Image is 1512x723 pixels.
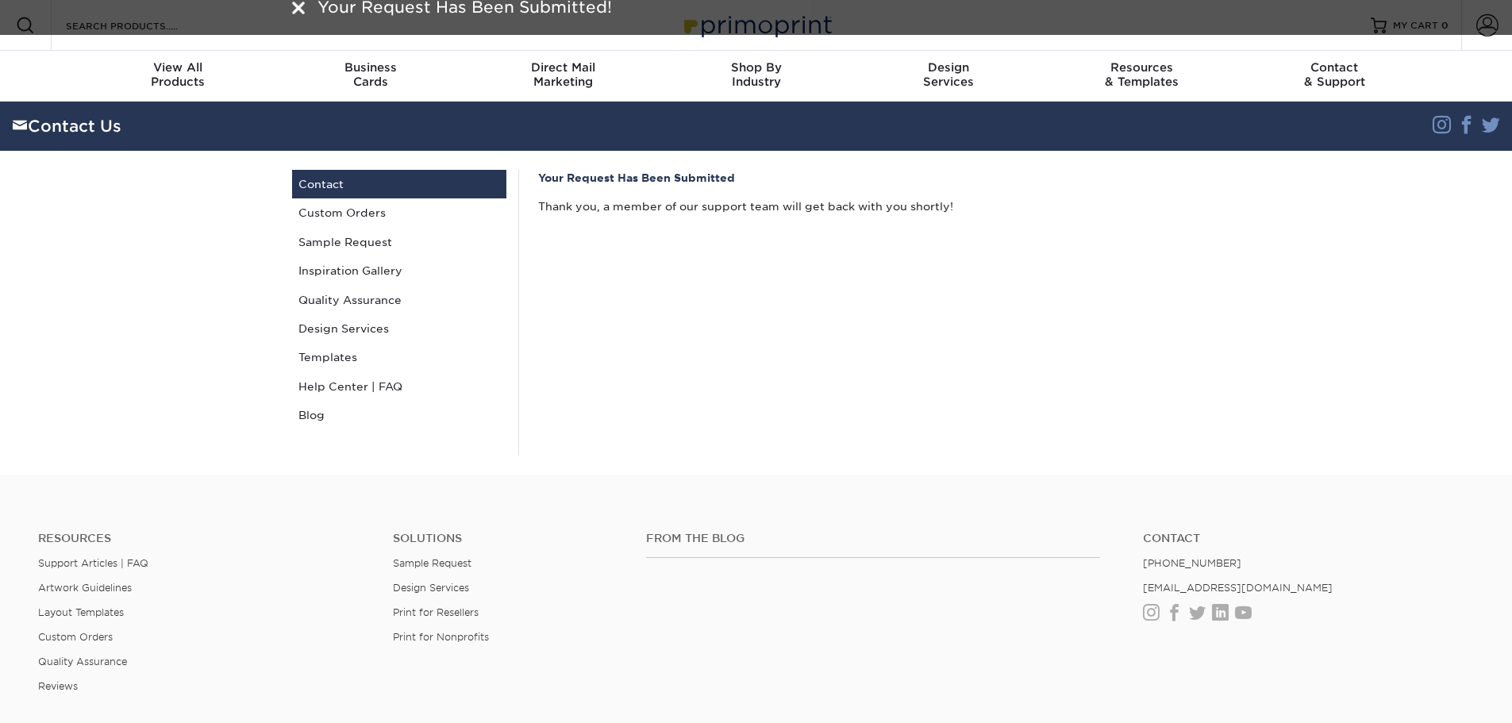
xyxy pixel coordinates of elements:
div: & Support [1238,60,1431,89]
a: Direct MailMarketing [467,51,660,102]
span: Shop By [660,60,852,75]
a: Contact [1143,532,1474,545]
a: Layout Templates [38,606,124,618]
div: Marketing [467,60,660,89]
span: Contact [1238,60,1431,75]
a: Quality Assurance [292,286,506,314]
div: Services [852,60,1045,89]
img: close [292,2,305,14]
div: Products [82,60,275,89]
a: Design Services [292,314,506,343]
a: Design Services [393,582,469,594]
a: Inspiration Gallery [292,256,506,285]
span: Business [274,60,467,75]
a: Artwork Guidelines [38,582,132,594]
h4: From the Blog [646,532,1100,545]
a: DesignServices [852,51,1045,102]
div: Industry [660,60,852,89]
a: [EMAIL_ADDRESS][DOMAIN_NAME] [1143,582,1333,594]
a: Help Center | FAQ [292,372,506,401]
a: Blog [292,401,506,429]
h4: Resources [38,532,369,545]
span: Design [852,60,1045,75]
a: Print for Resellers [393,606,479,618]
a: Shop ByIndustry [660,51,852,102]
a: Resources& Templates [1045,51,1238,102]
a: [PHONE_NUMBER] [1143,557,1241,569]
a: View AllProducts [82,51,275,102]
a: Support Articles | FAQ [38,557,148,569]
div: Cards [274,60,467,89]
a: Quality Assurance [38,656,127,667]
a: Templates [292,343,506,371]
a: Contact& Support [1238,51,1431,102]
h4: Solutions [393,532,622,545]
a: Sample Request [393,557,471,569]
a: Custom Orders [38,631,113,643]
span: Direct Mail [467,60,660,75]
a: Custom Orders [292,198,506,227]
div: & Templates [1045,60,1238,89]
strong: Your Request Has Been Submitted [538,171,735,184]
p: Thank you, a member of our support team will get back with you shortly! [538,198,1214,214]
a: Print for Nonprofits [393,631,489,643]
span: View All [82,60,275,75]
a: Contact [292,170,506,198]
a: Reviews [38,680,78,692]
span: Resources [1045,60,1238,75]
a: BusinessCards [274,51,467,102]
a: Sample Request [292,228,506,256]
